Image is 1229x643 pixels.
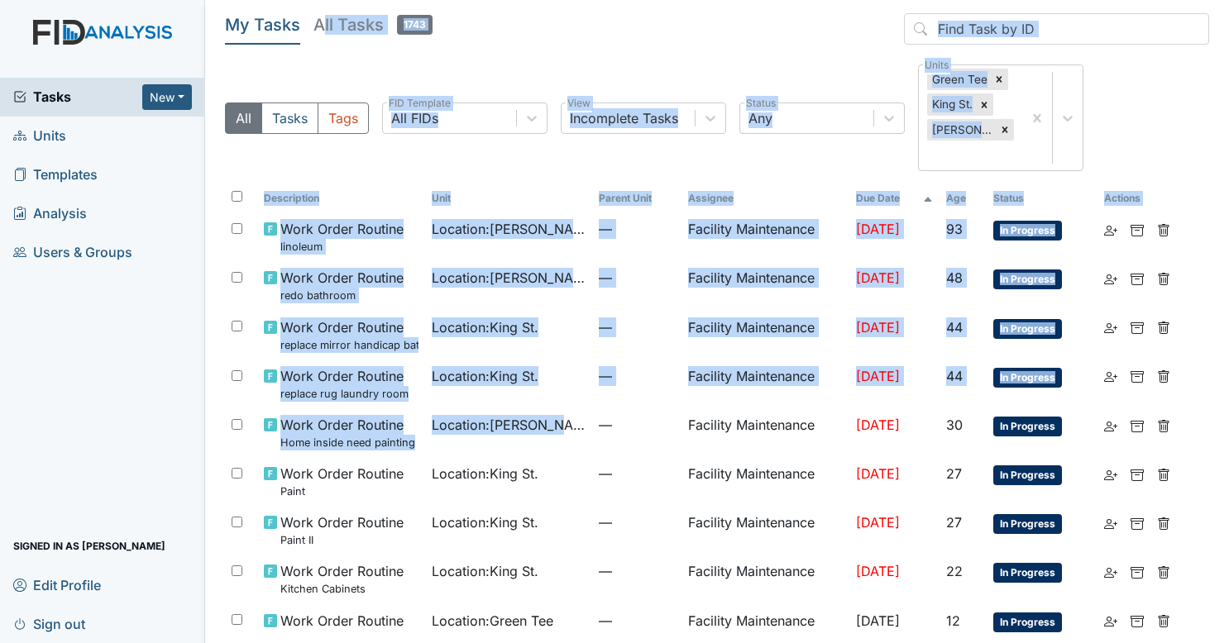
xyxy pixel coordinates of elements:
span: [DATE] [856,221,900,237]
span: Sign out [13,611,85,636]
span: 48 [946,269,963,286]
span: Work Order Routine replace rug laundry room [280,366,409,402]
small: replace mirror handicap bathroom [280,337,418,353]
a: Archive [1131,464,1144,483]
span: Work Order Routine Paint II [280,512,404,548]
span: [DATE] [856,612,900,629]
td: Facility Maintenance [681,212,849,261]
span: [DATE] [856,417,900,433]
span: 93 [946,221,963,237]
span: Edit Profile [13,572,101,598]
a: Delete [1157,366,1170,386]
a: Archive [1131,317,1144,337]
span: Signed in as [PERSON_NAME] [13,533,165,559]
span: 30 [946,417,963,433]
span: [DATE] [856,514,900,531]
th: Toggle SortBy [849,184,940,212]
span: Work Order Routine replace mirror handicap bathroom [280,317,418,353]
span: In Progress [993,221,1062,241]
button: Tags [318,102,369,134]
a: Delete [1157,317,1170,337]
a: Tasks [13,87,142,107]
span: — [599,317,675,337]
span: — [599,366,675,386]
span: Location : Green Tee [432,611,553,631]
th: Toggle SortBy [940,184,987,212]
a: Delete [1157,415,1170,435]
a: Delete [1157,611,1170,631]
span: [DATE] [856,269,900,286]
td: Facility Maintenance [681,311,849,360]
span: 44 [946,319,963,336]
span: Location : [PERSON_NAME] [432,268,586,288]
span: [DATE] [856,368,900,384]
span: — [599,464,675,483]
small: Home inside need painting [280,435,415,450]
span: Work Order Routine redo bathroom [280,268,404,303]
th: Toggle SortBy [425,184,593,212]
span: In Progress [993,514,1062,534]
a: Archive [1131,219,1144,239]
div: [PERSON_NAME] [927,119,996,141]
a: Delete [1157,561,1170,581]
a: Delete [1157,464,1170,483]
span: Templates [13,162,98,188]
span: — [599,415,675,435]
td: Facility Maintenance [681,457,849,506]
th: Toggle SortBy [987,184,1097,212]
div: Incomplete Tasks [570,108,678,128]
div: Type filter [225,102,369,134]
th: Toggle SortBy [257,184,425,212]
small: linoleum [280,239,404,255]
small: Paint II [280,532,404,548]
td: Facility Maintenance [681,261,849,310]
span: 1743 [397,15,433,35]
span: Location : [PERSON_NAME] [432,415,586,435]
span: Users & Groups [13,240,132,265]
span: — [599,268,675,288]
button: Tasks [261,102,318,134]
span: Work Order Routine Kitchen Cabinets [280,561,404,597]
span: Work Order Routine linoleum [280,219,404,255]
span: In Progress [993,269,1062,289]
small: redo bathroom [280,288,404,303]
span: [DATE] [856,563,900,579]
input: Find Task by ID [904,13,1209,45]
th: Assignee [681,184,849,212]
span: Work Order Routine [280,611,404,631]
span: [DATE] [856,465,900,482]
a: Archive [1131,611,1144,631]
span: 27 [946,465,962,482]
span: Location : King St. [432,561,538,581]
span: — [599,219,675,239]
div: All FIDs [391,108,438,128]
th: Actions [1097,184,1180,212]
span: Location : King St. [432,512,538,532]
a: Archive [1131,561,1144,581]
small: Paint [280,483,404,499]
span: — [599,561,675,581]
span: 44 [946,368,963,384]
span: In Progress [993,319,1062,339]
div: Any [748,108,772,128]
span: 22 [946,563,963,579]
span: [DATE] [856,319,900,336]
span: In Progress [993,417,1062,436]
span: Location : King St. [432,366,538,386]
th: Toggle SortBy [592,184,681,212]
h5: All Tasks [313,13,433,36]
a: Delete [1157,268,1170,288]
span: In Progress [993,368,1062,388]
td: Facility Maintenance [681,360,849,408]
span: Work Order Routine Home inside need painting [280,415,415,450]
span: — [599,611,675,631]
button: New [142,84,192,110]
a: Delete [1157,219,1170,239]
small: Kitchen Cabinets [280,581,404,597]
span: In Progress [993,465,1062,485]
button: All [225,102,262,134]
a: Archive [1131,512,1144,532]
div: Green Tee [927,69,990,90]
input: Toggle All Rows Selected [232,191,242,202]
span: Analysis [13,201,87,226]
